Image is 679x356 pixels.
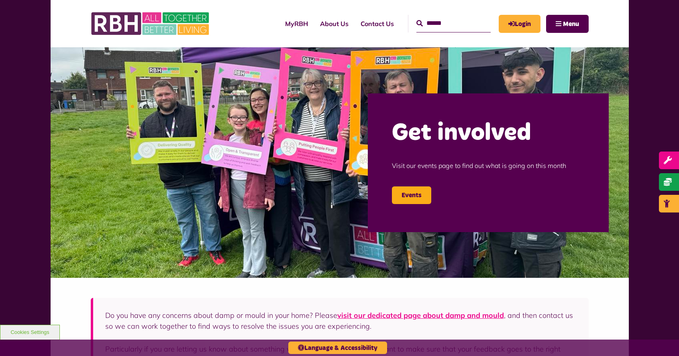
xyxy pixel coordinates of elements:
[105,310,577,332] p: Do you have any concerns about damp or mould in your home? Please , and then contact us so we can...
[337,311,504,320] a: visit our dedicated page about damp and mould
[499,15,540,33] a: MyRBH
[288,342,387,354] button: Language & Accessibility
[546,15,589,33] button: Navigation
[392,149,585,182] p: Visit our events page to find out what is going on this month
[51,47,629,278] img: Image (22)
[355,13,400,34] a: Contact Us
[392,117,585,149] h2: Get involved
[563,21,579,27] span: Menu
[643,320,679,356] iframe: Netcall Web Assistant for live chat
[392,186,431,204] a: Events
[91,8,211,39] img: RBH
[279,13,314,34] a: MyRBH
[314,13,355,34] a: About Us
